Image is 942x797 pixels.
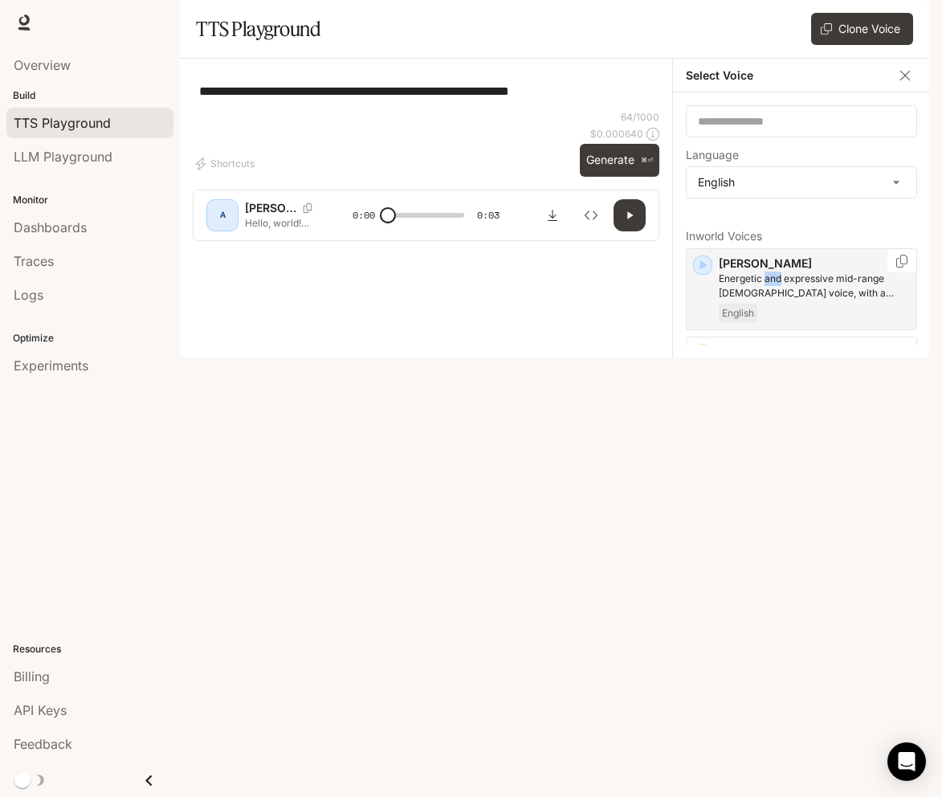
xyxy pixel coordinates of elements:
[536,199,569,231] button: Download audio
[719,304,757,323] span: English
[477,207,500,223] span: 0:03
[686,149,739,161] p: Language
[580,144,659,177] button: Generate⌘⏎
[719,344,910,360] p: [PERSON_NAME]
[296,203,319,213] button: Copy Voice ID
[687,167,916,198] div: English
[590,127,643,141] p: $ 0.000640
[621,110,659,124] p: 64 / 1000
[245,200,296,216] p: [PERSON_NAME]
[196,13,320,45] h1: TTS Playground
[719,272,910,300] p: Energetic and expressive mid-range male voice, with a mildly nasal quality
[353,207,375,223] span: 0:00
[641,156,653,166] p: ⌘⏎
[686,231,917,242] p: Inworld Voices
[193,151,261,177] button: Shortcuts
[575,199,607,231] button: Inspect
[811,13,913,45] button: Clone Voice
[887,742,926,781] div: Open Intercom Messenger
[210,202,235,228] div: A
[719,255,910,272] p: [PERSON_NAME]
[245,216,322,230] p: Hello, world! What a wonderful day to be a text-to-speech model!
[894,255,910,268] button: Copy Voice ID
